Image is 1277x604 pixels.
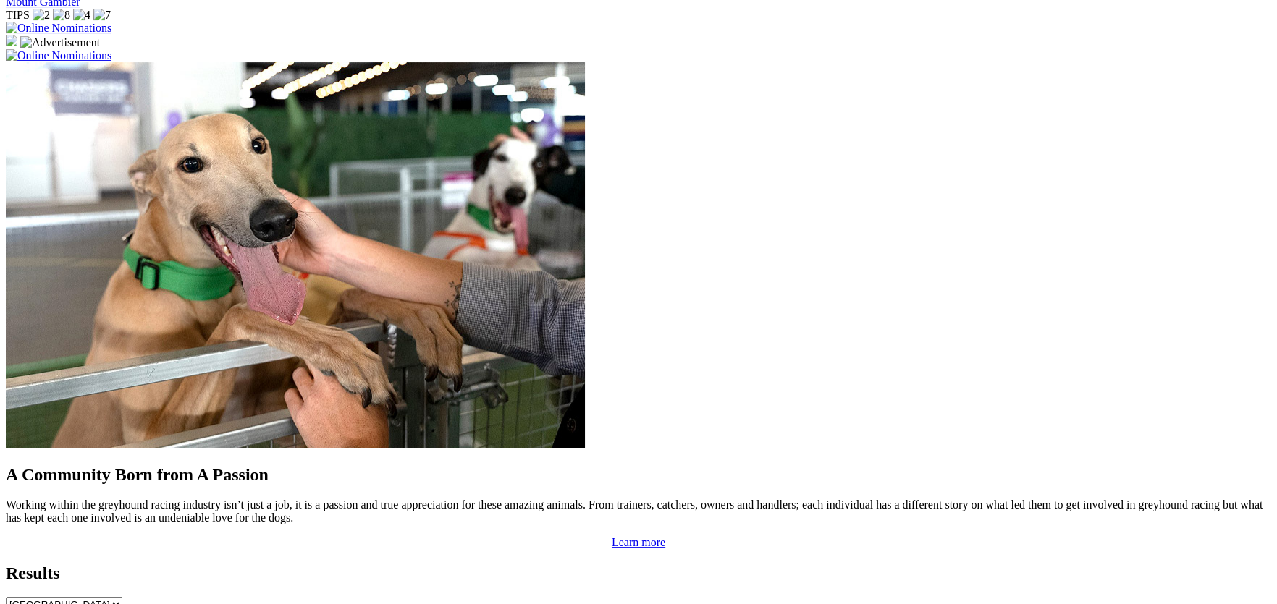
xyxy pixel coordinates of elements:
[6,35,17,46] img: 15187_Greyhounds_GreysPlayCentral_Resize_SA_WebsiteBanner_300x115_2025.jpg
[93,9,111,22] img: 7
[20,36,100,49] img: Advertisement
[6,49,111,62] img: Online Nominations
[6,498,1271,524] p: Working within the greyhound racing industry isn’t just a job, it is a passion and true appreciat...
[612,536,665,548] a: Learn more
[53,9,70,22] img: 8
[6,465,1271,485] h2: A Community Born from A Passion
[6,62,585,448] img: Westy_Cropped.jpg
[73,9,90,22] img: 4
[33,9,50,22] img: 2
[6,22,111,35] img: Online Nominations
[6,563,1271,583] h2: Results
[6,9,30,21] span: TIPS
